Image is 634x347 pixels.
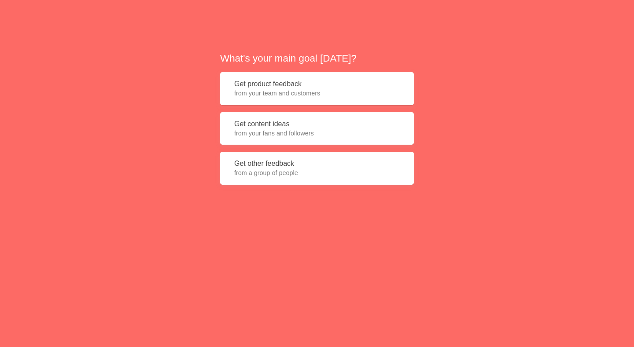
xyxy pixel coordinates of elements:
[234,129,400,138] span: from your fans and followers
[220,152,414,185] button: Get other feedbackfrom a group of people
[234,168,400,177] span: from a group of people
[234,89,400,98] span: from your team and customers
[220,51,414,65] h2: What's your main goal [DATE]?
[220,112,414,145] button: Get content ideasfrom your fans and followers
[220,72,414,105] button: Get product feedbackfrom your team and customers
